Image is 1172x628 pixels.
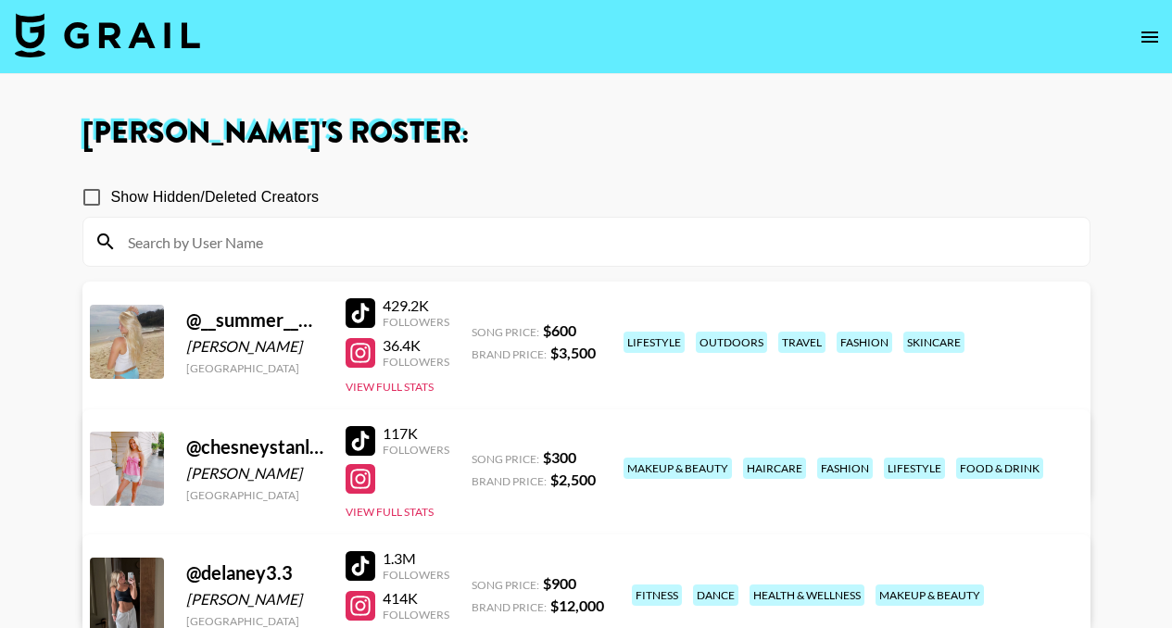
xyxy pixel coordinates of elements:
[383,549,449,568] div: 1.3M
[884,458,945,479] div: lifestyle
[111,186,320,208] span: Show Hidden/Deleted Creators
[543,321,576,339] strong: $ 600
[624,332,685,353] div: lifestyle
[903,332,964,353] div: skincare
[472,578,539,592] span: Song Price:
[550,471,596,488] strong: $ 2,500
[472,325,539,339] span: Song Price:
[817,458,873,479] div: fashion
[186,561,323,584] div: @ delaney3.3
[383,336,449,355] div: 36.4K
[693,584,738,606] div: dance
[543,448,576,466] strong: $ 300
[346,380,434,394] button: View Full Stats
[383,355,449,369] div: Followers
[543,574,576,592] strong: $ 900
[117,227,1078,257] input: Search by User Name
[472,452,539,466] span: Song Price:
[383,315,449,329] div: Followers
[472,347,547,361] span: Brand Price:
[383,568,449,582] div: Followers
[472,600,547,614] span: Brand Price:
[472,474,547,488] span: Brand Price:
[186,337,323,356] div: [PERSON_NAME]
[383,424,449,443] div: 117K
[186,308,323,332] div: @ __summer__winter__
[1131,19,1168,56] button: open drawer
[632,584,682,606] div: fitness
[186,435,323,458] div: @ chesneystanley
[624,458,732,479] div: makeup & beauty
[186,590,323,609] div: [PERSON_NAME]
[15,13,200,57] img: Grail Talent
[837,332,892,353] div: fashion
[750,584,864,606] div: health & wellness
[956,458,1043,479] div: food & drink
[346,505,434,519] button: View Full Stats
[186,614,323,628] div: [GEOGRAPHIC_DATA]
[876,584,984,606] div: makeup & beauty
[383,296,449,315] div: 429.2K
[743,458,806,479] div: haircare
[550,597,604,614] strong: $ 12,000
[82,119,1090,148] h1: [PERSON_NAME] 's Roster:
[778,332,825,353] div: travel
[383,589,449,608] div: 414K
[186,464,323,483] div: [PERSON_NAME]
[550,344,596,361] strong: $ 3,500
[383,608,449,622] div: Followers
[186,361,323,375] div: [GEOGRAPHIC_DATA]
[383,443,449,457] div: Followers
[696,332,767,353] div: outdoors
[186,488,323,502] div: [GEOGRAPHIC_DATA]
